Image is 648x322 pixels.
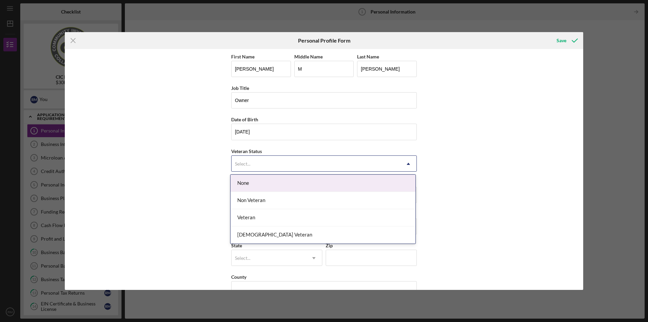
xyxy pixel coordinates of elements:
[294,54,323,59] label: Middle Name
[231,175,415,192] div: None
[231,192,415,209] div: Non Veteran
[231,85,249,91] label: Job Title
[231,117,258,122] label: Date of Birth
[550,34,583,47] button: Save
[231,54,254,59] label: First Name
[231,226,415,244] div: [DEMOGRAPHIC_DATA] Veteran
[326,243,333,248] label: Zip
[235,161,250,167] div: Select...
[235,255,250,261] div: Select...
[298,38,350,44] h6: Personal Profile Form
[357,54,379,59] label: Last Name
[231,274,246,280] label: County
[231,209,415,226] div: Veteran
[557,34,566,47] div: Save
